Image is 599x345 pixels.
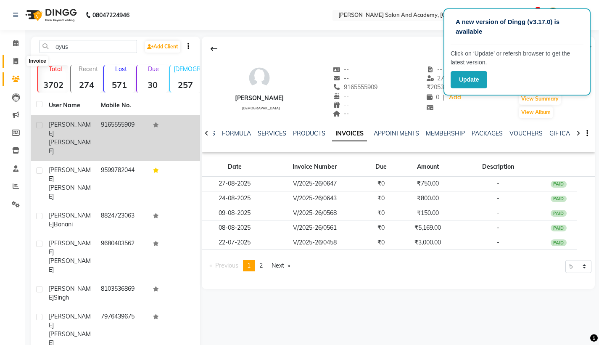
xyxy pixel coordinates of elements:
[400,206,456,220] td: ₹150.00
[551,196,567,202] div: PAID
[549,130,582,137] a: GIFTCARDS
[139,65,167,73] p: Due
[551,181,567,188] div: PAID
[96,206,148,234] td: 8824723063
[519,106,553,118] button: View Album
[42,65,69,73] p: Total
[362,220,400,235] td: ₹0
[551,210,567,217] div: PAID
[49,121,91,137] span: [PERSON_NAME]
[202,220,267,235] td: 08-08-2025
[96,161,148,206] td: 9599782044
[104,80,135,90] strong: 571
[536,7,540,13] span: 2
[362,206,400,220] td: ₹0
[202,206,267,220] td: 09-08-2025
[222,130,251,137] a: FORMULA
[54,220,73,228] span: Banani
[456,17,578,36] p: A new version of Dingg (v3.17.0) is available
[242,106,280,110] span: [DEMOGRAPHIC_DATA]
[205,41,223,57] div: Back to Client
[451,49,583,67] p: Click on ‘Update’ or refersh browser to get the latest version.
[509,130,543,137] a: VOUCHERS
[74,65,101,73] p: Recent
[259,262,263,269] span: 2
[362,235,400,250] td: ₹0
[49,138,91,155] span: [PERSON_NAME]
[427,66,443,73] span: --
[174,65,201,73] p: [DEMOGRAPHIC_DATA]
[546,8,560,22] img: Admin
[362,191,400,206] td: ₹0
[49,257,91,273] span: [PERSON_NAME]
[267,191,362,206] td: V/2025-26/0643
[293,130,325,137] a: PRODUCTS
[333,92,349,100] span: --
[205,260,295,271] nav: Pagination
[497,180,499,187] span: -
[49,184,91,200] span: [PERSON_NAME]
[400,157,456,177] th: Amount
[202,157,267,177] th: Date
[49,285,91,301] span: [PERSON_NAME]
[108,65,135,73] p: Lost
[267,220,362,235] td: V/2025-26/0561
[215,262,238,269] span: Previous
[21,3,79,27] img: logo
[44,96,96,115] th: User Name
[362,157,400,177] th: Due
[472,130,503,137] a: PACKAGES
[551,239,567,246] div: PAID
[54,294,69,301] span: singh
[497,224,499,231] span: -
[92,3,129,27] b: 08047224946
[26,56,48,66] div: Invoice
[96,96,148,115] th: Mobile No.
[96,279,148,307] td: 8103536869
[400,191,456,206] td: ₹800.00
[497,194,499,202] span: -
[267,206,362,220] td: V/2025-26/0568
[427,83,447,91] span: 20539
[443,93,444,102] span: |
[374,130,419,137] a: APPOINTMENTS
[258,130,286,137] a: SERVICES
[202,177,267,191] td: 27-08-2025
[202,191,267,206] td: 24-08-2025
[333,101,349,109] span: --
[96,115,148,161] td: 9165555909
[497,209,499,217] span: -
[267,157,362,177] th: Invoice Number
[427,93,439,101] span: 0
[170,80,201,90] strong: 257
[551,225,567,231] div: PAID
[451,71,487,88] button: Update
[333,110,349,117] span: --
[332,126,367,141] a: INVOICES
[96,234,148,279] td: 9680403562
[448,92,462,103] a: Add
[235,94,284,103] div: [PERSON_NAME]
[49,212,91,228] span: [PERSON_NAME]
[267,177,362,191] td: V/2025-26/0647
[247,65,272,90] img: avatar
[333,83,377,91] span: 9165555909
[39,40,137,53] input: Search by Name/Mobile/Email/Code
[362,177,400,191] td: ₹0
[71,80,101,90] strong: 274
[333,74,349,82] span: --
[427,83,430,91] span: ₹
[49,239,91,256] span: [PERSON_NAME]
[400,220,456,235] td: ₹5,169.00
[497,239,499,246] span: -
[49,166,91,183] span: [PERSON_NAME]
[426,130,465,137] a: MEMBERSHIP
[38,80,69,90] strong: 3702
[267,260,294,271] a: Next
[137,80,167,90] strong: 30
[456,157,540,177] th: Description
[400,177,456,191] td: ₹750.00
[49,313,91,329] span: [PERSON_NAME]
[247,262,251,269] span: 1
[333,66,349,73] span: --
